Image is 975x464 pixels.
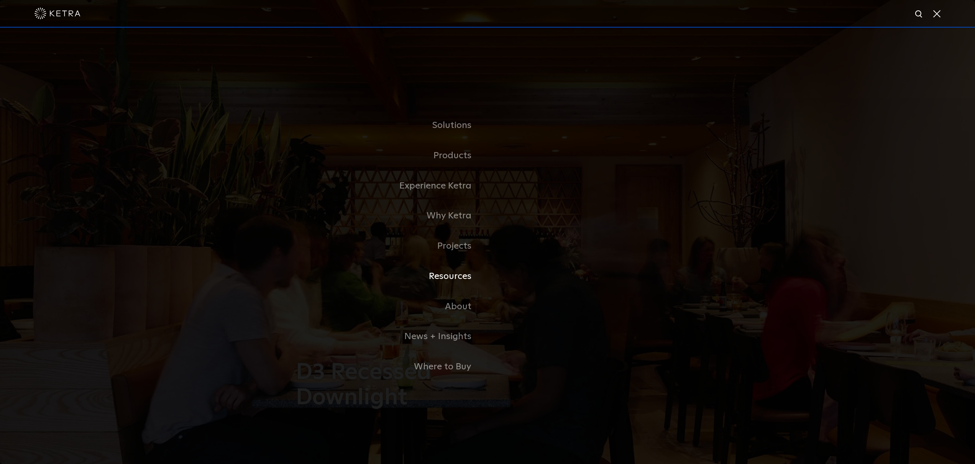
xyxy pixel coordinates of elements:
[296,261,487,292] a: Resources
[296,141,487,171] a: Products
[34,8,80,19] img: ketra-logo-2019-white
[296,352,487,382] a: Where to Buy
[296,292,487,322] a: About
[296,110,679,382] div: Navigation Menu
[296,171,487,201] a: Experience Ketra
[914,10,924,19] img: search icon
[296,110,487,141] a: Solutions
[296,201,487,231] a: Why Ketra
[296,321,487,352] a: News + Insights
[296,231,487,261] a: Projects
